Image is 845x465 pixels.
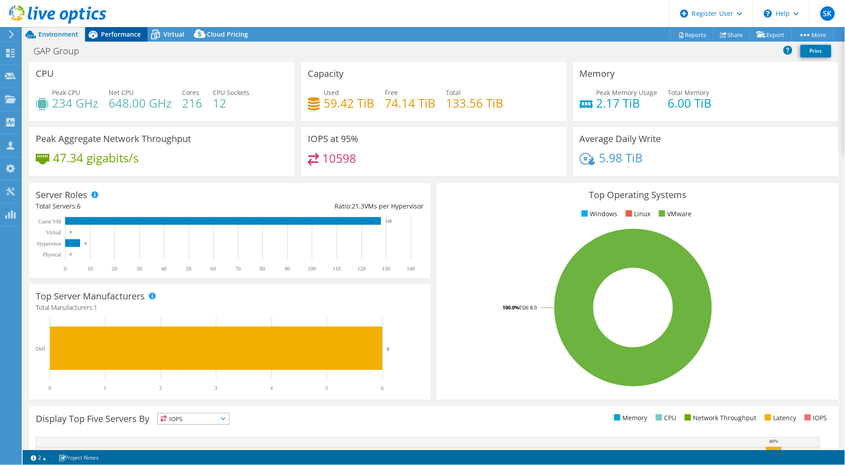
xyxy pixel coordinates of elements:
h4: 5.98 TiB [599,153,643,163]
text: 0 [64,266,67,272]
h1: GAP Group [29,46,93,56]
h3: CPU [36,69,54,79]
text: 6 [387,346,390,351]
a: Reports [670,28,714,42]
h4: 133.56 TiB [446,98,503,108]
h4: 74.14 TiB [385,98,435,108]
text: 130 [382,266,390,272]
li: Network Throughput [683,413,757,423]
text: 40 [161,266,167,272]
span: Peak CPU [52,88,80,97]
h3: Capacity [308,69,344,79]
a: Project Notes [52,452,105,463]
text: 50 [186,266,191,272]
text: 6 [85,241,87,246]
span: Peak Memory Usage [597,88,658,97]
text: 70 [235,266,241,272]
li: Memory [612,413,648,423]
span: 6 [77,202,81,210]
text: 60 [210,266,216,272]
li: CPU [654,413,677,423]
span: 21.3 [352,202,364,210]
span: Cloud Pricing [207,30,248,38]
span: CPU Sockets [213,88,249,97]
span: Free [385,88,398,97]
h3: Peak Aggregate Network Throughput [36,134,191,144]
h4: 12 [213,98,249,108]
text: 30 [137,266,142,272]
a: Print [801,45,831,57]
h3: Server Roles [36,190,87,200]
li: IOPS [802,413,827,423]
text: 128 [386,219,392,223]
span: Cores [182,88,199,97]
tspan: 100.0% [502,304,519,311]
text: 110 [333,266,341,272]
a: Share [713,28,750,42]
span: SK [821,6,835,21]
span: 1 [94,303,97,312]
div: Ratio: VMs per Hypervisor [230,201,424,211]
a: 2 [24,452,53,463]
text: 4 [270,385,273,391]
text: 100 [308,266,316,272]
text: 1 [104,385,106,391]
text: 0 [70,230,72,234]
text: 0 [48,385,51,391]
text: 3 [215,385,217,391]
li: Windows [579,209,618,219]
text: 140 [407,266,415,272]
text: Guest VM [38,218,61,225]
h4: 47.34 gigabits/s [53,153,138,163]
h4: 2.17 TiB [597,98,658,108]
li: Linux [624,209,651,219]
h4: 234 GHz [52,98,98,108]
text: 10 [87,266,93,272]
a: More [792,28,834,42]
text: 90 [285,266,290,272]
li: VMware [657,209,692,219]
h4: 10598 [323,153,357,163]
span: Total [446,88,461,97]
text: 0 [70,252,72,256]
span: Performance [101,30,141,38]
text: 80 [260,266,265,272]
h4: 648.00 GHz [109,98,172,108]
a: Export [750,28,792,42]
text: Hypervisor [37,241,62,247]
span: IOPS [158,413,229,424]
text: Physical [43,251,61,258]
h3: Top Server Manufacturers [36,291,145,301]
h4: Total Manufacturers: [36,303,424,313]
h4: 216 [182,98,202,108]
h3: Memory [580,69,615,79]
h4: 6.00 TiB [668,98,712,108]
span: Environment [38,30,78,38]
h3: IOPS at 95% [308,134,358,144]
span: Used [324,88,339,97]
text: 6 [381,385,384,391]
text: 40% [769,438,778,444]
h4: 59.42 TiB [324,98,374,108]
h3: Average Daily Write [580,134,661,144]
h3: Top Operating Systems [444,190,831,200]
text: Virtual [46,229,62,236]
text: 20 [112,266,117,272]
span: Virtual [163,30,184,38]
li: Latency [763,413,797,423]
div: Total Servers: [36,201,230,211]
text: 120 [358,266,366,272]
span: Total Memory [668,88,710,97]
tspan: ESXi 8.0 [519,304,537,311]
text: Dell [36,346,45,352]
text: 2 [159,385,162,391]
text: 5 [325,385,328,391]
span: Net CPU [109,88,134,97]
svg: \n [764,9,772,18]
